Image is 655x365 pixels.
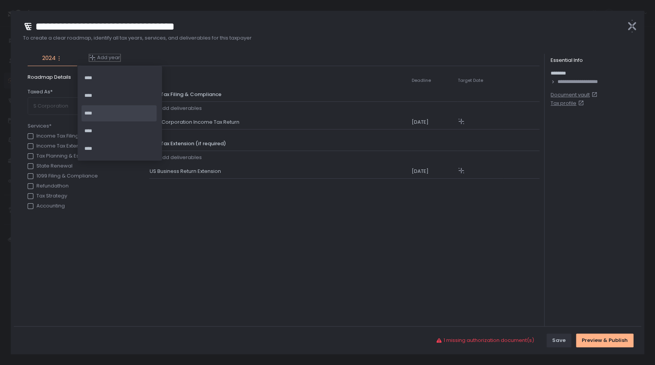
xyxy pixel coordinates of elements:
td: [DATE] [411,115,457,129]
span: Add deliverables [159,154,202,161]
button: Save [546,333,571,347]
span: To create a clear roadmap, identify all tax years, services, and deliverables for this taxpayer [23,35,620,41]
span: 2024 [42,54,56,63]
th: Deadline [411,74,457,88]
span: Income Tax Extension (if required) [140,140,226,147]
span: Taxed As* [28,88,53,95]
span: Add deliverables [159,105,202,112]
span: US S Corporation Income Tax Return [150,119,243,126]
span: Services* [28,123,121,129]
div: Save [552,337,566,344]
span: Roadmap Details [28,74,124,81]
div: Preview & Publish [582,337,628,344]
span: Income Tax Filing & Compliance [140,91,221,98]
th: Target Date [457,74,503,88]
div: Essential Info [551,57,638,64]
button: Preview & Publish [576,333,634,347]
button: Add year [89,54,120,61]
a: Tax profile [551,100,638,107]
td: [DATE] [411,164,457,178]
span: 1 missing authorization document(s) [444,337,534,344]
span: US Business Return Extension [150,168,224,175]
a: Document vault [551,91,638,98]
